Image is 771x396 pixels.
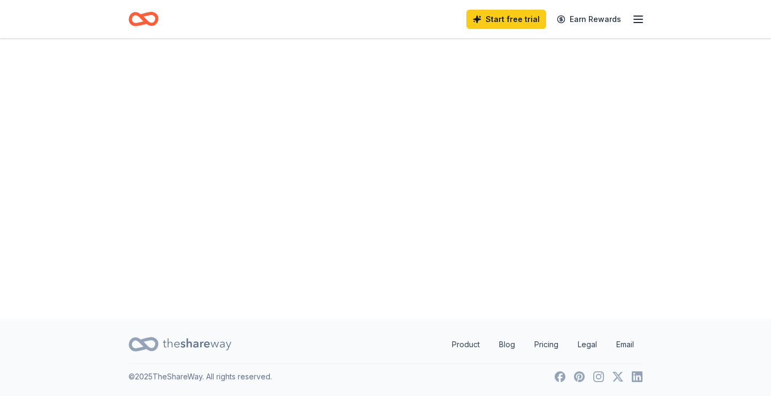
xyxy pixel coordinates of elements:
[466,10,546,29] a: Start free trial
[128,6,158,32] a: Home
[490,334,524,355] a: Blog
[443,334,488,355] a: Product
[550,10,628,29] a: Earn Rewards
[569,334,606,355] a: Legal
[608,334,642,355] a: Email
[526,334,567,355] a: Pricing
[128,370,272,383] p: © 2025 TheShareWay. All rights reserved.
[443,334,642,355] nav: quick links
